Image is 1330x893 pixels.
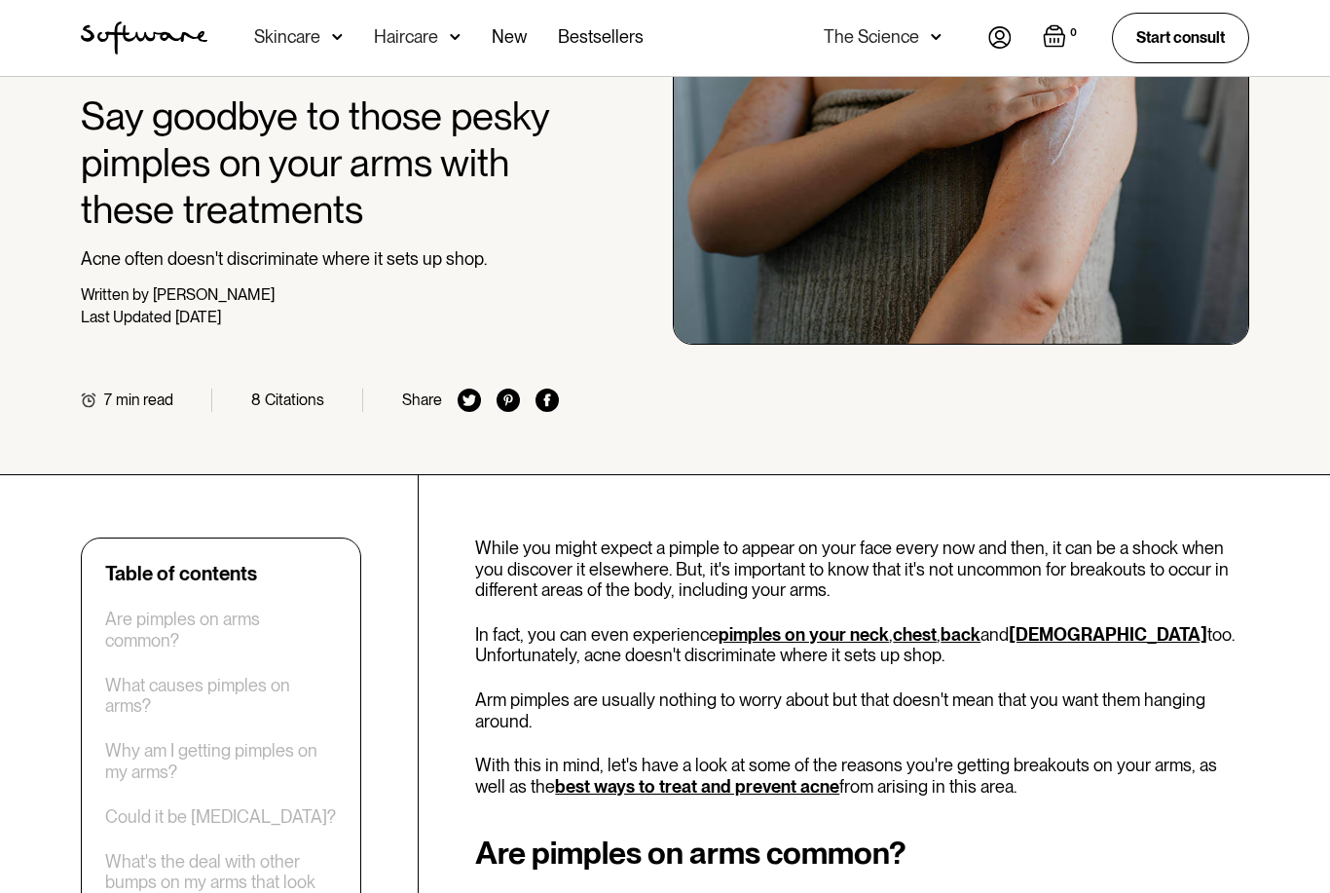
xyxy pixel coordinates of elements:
a: What causes pimples on arms? [105,675,337,717]
a: Start consult [1112,13,1249,62]
div: 8 [251,391,261,409]
p: With this in mind, let's have a look at some of the reasons you're getting breakouts on your arms... [475,755,1249,797]
div: 0 [1066,24,1081,42]
a: Are pimples on arms common? [105,609,337,651]
a: best ways to treat and prevent acne [555,776,839,797]
a: pimples on your neck [719,624,889,645]
img: arrow down [332,27,343,47]
img: facebook icon [536,389,559,412]
img: arrow down [450,27,461,47]
a: Open empty cart [1043,24,1081,52]
div: Written by [81,285,149,304]
div: min read [116,391,173,409]
p: Arm pimples are usually nothing to worry about but that doesn't mean that you want them hanging a... [475,689,1249,731]
img: arrow down [931,27,942,47]
p: Acne often doesn't discriminate where it sets up shop. [81,248,559,270]
p: While you might expect a pimple to appear on your face every now and then, it can be a shock when... [475,538,1249,601]
div: The Science [824,27,919,47]
a: Why am I getting pimples on my arms? [105,740,337,782]
h1: Say goodbye to those pesky pimples on your arms with these treatments [81,93,559,233]
div: 7 [104,391,112,409]
img: pinterest icon [497,389,520,412]
div: Citations [265,391,324,409]
div: Share [402,391,442,409]
p: In fact, you can even experience , , and too. Unfortunately, acne doesn't discriminate where it s... [475,624,1249,666]
a: home [81,21,207,55]
a: back [941,624,980,645]
a: Could it be [MEDICAL_DATA]? [105,806,336,828]
div: Skincare [254,27,320,47]
h2: Are pimples on arms common? [475,836,1249,871]
div: [DATE] [175,308,221,326]
a: [DEMOGRAPHIC_DATA] [1009,624,1207,645]
div: Haircare [374,27,438,47]
div: [PERSON_NAME] [153,285,275,304]
a: chest [893,624,937,645]
div: Table of contents [105,562,257,585]
img: Software Logo [81,21,207,55]
div: Last Updated [81,308,171,326]
img: twitter icon [458,389,481,412]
